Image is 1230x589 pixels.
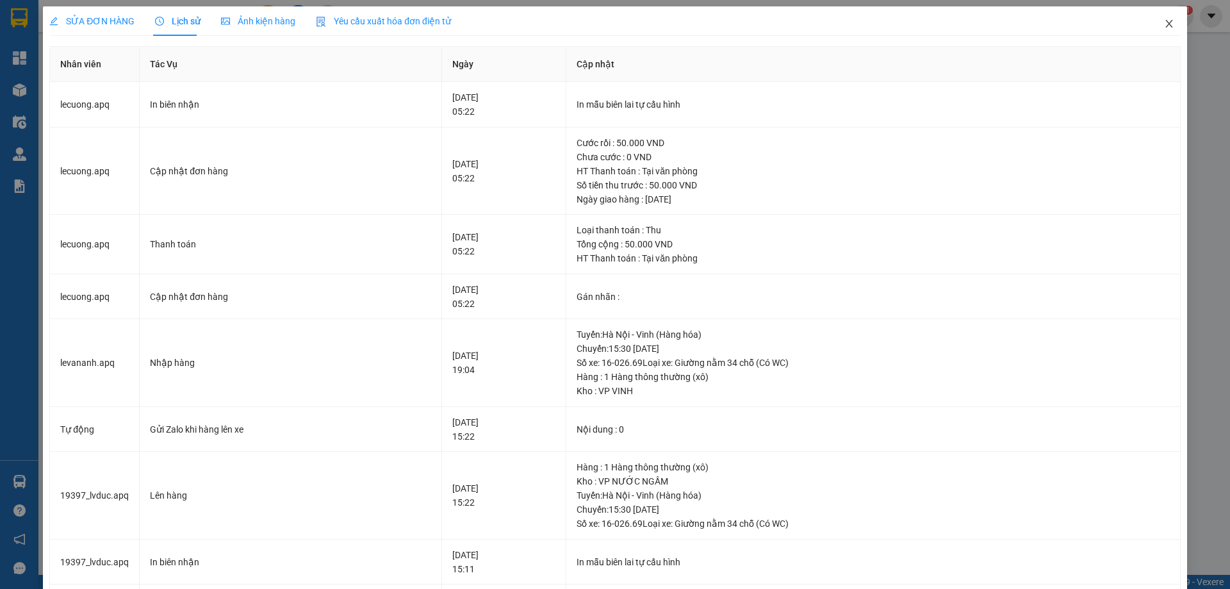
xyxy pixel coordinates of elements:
div: Cập nhật đơn hàng [150,164,430,178]
td: lecuong.apq [50,274,140,320]
div: [DATE] 15:11 [452,548,556,576]
td: lecuong.apq [50,215,140,274]
div: In biên nhận [150,555,430,569]
div: Gửi Zalo khi hàng lên xe [150,422,430,436]
div: [DATE] 15:22 [452,481,556,510]
div: Tổng cộng : 50.000 VND [577,237,1169,251]
div: [DATE] 19:04 [452,349,556,377]
span: [GEOGRAPHIC_DATA], [GEOGRAPHIC_DATA] ↔ [GEOGRAPHIC_DATA] [24,54,119,98]
div: In mẫu biên lai tự cấu hình [577,97,1169,112]
div: Hàng : 1 Hàng thông thường (xô) [577,370,1169,384]
div: Gán nhãn : [577,290,1169,304]
div: Kho : VP NƯỚC NGẦM [577,474,1169,488]
th: Nhân viên [50,47,140,82]
span: edit [49,17,58,26]
span: Yêu cầu xuất hóa đơn điện tử [316,16,451,26]
td: 19397_lvduc.apq [50,452,140,540]
div: [DATE] 05:22 [452,283,556,311]
div: [DATE] 15:22 [452,415,556,444]
div: Cước rồi : 50.000 VND [577,136,1169,150]
div: Kho : VP VINH [577,384,1169,398]
div: Tuyến : Hà Nội - Vinh (Hàng hóa) Chuyến: 15:30 [DATE] Số xe: 16-026.69 Loại xe: Giường nằm 34 chỗ... [577,488,1169,531]
td: levananh.apq [50,319,140,407]
span: close [1164,19,1174,29]
div: In mẫu biên lai tự cấu hình [577,555,1169,569]
div: [DATE] 05:22 [452,90,556,119]
div: Số tiền thu trước : 50.000 VND [577,178,1169,192]
div: HT Thanh toán : Tại văn phòng [577,164,1169,178]
span: clock-circle [155,17,164,26]
th: Ngày [442,47,567,82]
div: Thanh toán [150,237,430,251]
div: HT Thanh toán : Tại văn phòng [577,251,1169,265]
div: In biên nhận [150,97,430,112]
td: 19397_lvduc.apq [50,540,140,585]
th: Tác Vụ [140,47,441,82]
button: Close [1151,6,1187,42]
div: Nhập hàng [150,356,430,370]
span: SỬA ĐƠN HÀNG [49,16,135,26]
div: [DATE] 05:22 [452,157,556,185]
div: Hàng : 1 Hàng thông thường (xô) [577,460,1169,474]
div: Ngày giao hàng : [DATE] [577,192,1169,206]
div: Nội dung : 0 [577,422,1169,436]
td: lecuong.apq [50,128,140,215]
img: logo [6,69,21,133]
td: lecuong.apq [50,82,140,128]
th: Cập nhật [566,47,1180,82]
span: Lịch sử [155,16,201,26]
div: [DATE] 05:22 [452,230,556,258]
span: picture [221,17,230,26]
span: Ảnh kiện hàng [221,16,295,26]
img: icon [316,17,326,27]
div: Tuyến : Hà Nội - Vinh (Hàng hóa) Chuyến: 15:30 [DATE] Số xe: 16-026.69 Loại xe: Giường nằm 34 chỗ... [577,328,1169,370]
div: Lên hàng [150,488,430,502]
strong: CHUYỂN PHÁT NHANH AN PHÚ QUÝ [25,10,117,52]
div: Cập nhật đơn hàng [150,290,430,304]
div: Chưa cước : 0 VND [577,150,1169,164]
td: Tự động [50,407,140,452]
div: Loại thanh toán : Thu [577,223,1169,237]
